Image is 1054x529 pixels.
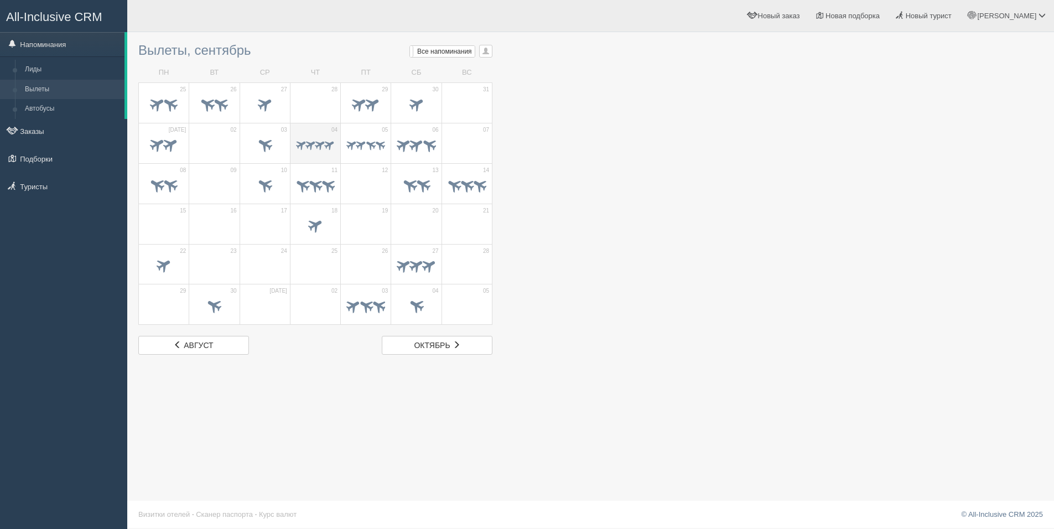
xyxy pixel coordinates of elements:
[483,86,489,94] span: 31
[281,126,287,134] span: 03
[269,287,287,295] span: [DATE]
[1,1,127,31] a: All-Inclusive CRM
[391,63,442,82] td: СБ
[382,167,388,174] span: 12
[290,63,340,82] td: ЧТ
[382,287,388,295] span: 03
[20,99,124,119] a: Автобусы
[180,287,186,295] span: 29
[240,63,290,82] td: СР
[189,63,240,82] td: ВТ
[483,207,489,215] span: 21
[230,247,236,255] span: 23
[961,510,1043,518] a: © All-Inclusive CRM 2025
[331,126,338,134] span: 04
[483,287,489,295] span: 05
[259,510,297,518] a: Курс валют
[433,287,439,295] span: 04
[255,510,257,518] span: ·
[414,341,450,350] span: октябрь
[230,86,236,94] span: 26
[138,336,249,355] a: август
[331,167,338,174] span: 11
[331,247,338,255] span: 25
[230,287,236,295] span: 30
[758,12,800,20] span: Новый заказ
[382,336,492,355] a: октябрь
[433,167,439,174] span: 13
[483,247,489,255] span: 28
[180,207,186,215] span: 15
[184,341,213,350] span: август
[20,60,124,80] a: Лиды
[196,510,253,518] a: Сканер паспорта
[382,126,388,134] span: 05
[281,247,287,255] span: 24
[417,48,472,55] span: Все напоминания
[977,12,1036,20] span: [PERSON_NAME]
[281,207,287,215] span: 17
[433,126,439,134] span: 06
[433,247,439,255] span: 27
[382,207,388,215] span: 19
[433,207,439,215] span: 20
[20,80,124,100] a: Вылеты
[192,510,194,518] span: ·
[331,207,338,215] span: 18
[906,12,952,20] span: Новый турист
[341,63,391,82] td: ПТ
[230,167,236,174] span: 09
[138,510,190,518] a: Визитки отелей
[442,63,492,82] td: ВС
[281,86,287,94] span: 27
[331,287,338,295] span: 02
[382,86,388,94] span: 29
[6,10,102,24] span: All-Inclusive CRM
[483,126,489,134] span: 07
[281,167,287,174] span: 10
[382,247,388,255] span: 26
[169,126,186,134] span: [DATE]
[139,63,189,82] td: ПН
[180,86,186,94] span: 25
[180,247,186,255] span: 22
[433,86,439,94] span: 30
[483,167,489,174] span: 14
[331,86,338,94] span: 28
[180,167,186,174] span: 08
[230,126,236,134] span: 02
[138,43,492,58] h3: Вылеты, сентябрь
[825,12,880,20] span: Новая подборка
[230,207,236,215] span: 16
